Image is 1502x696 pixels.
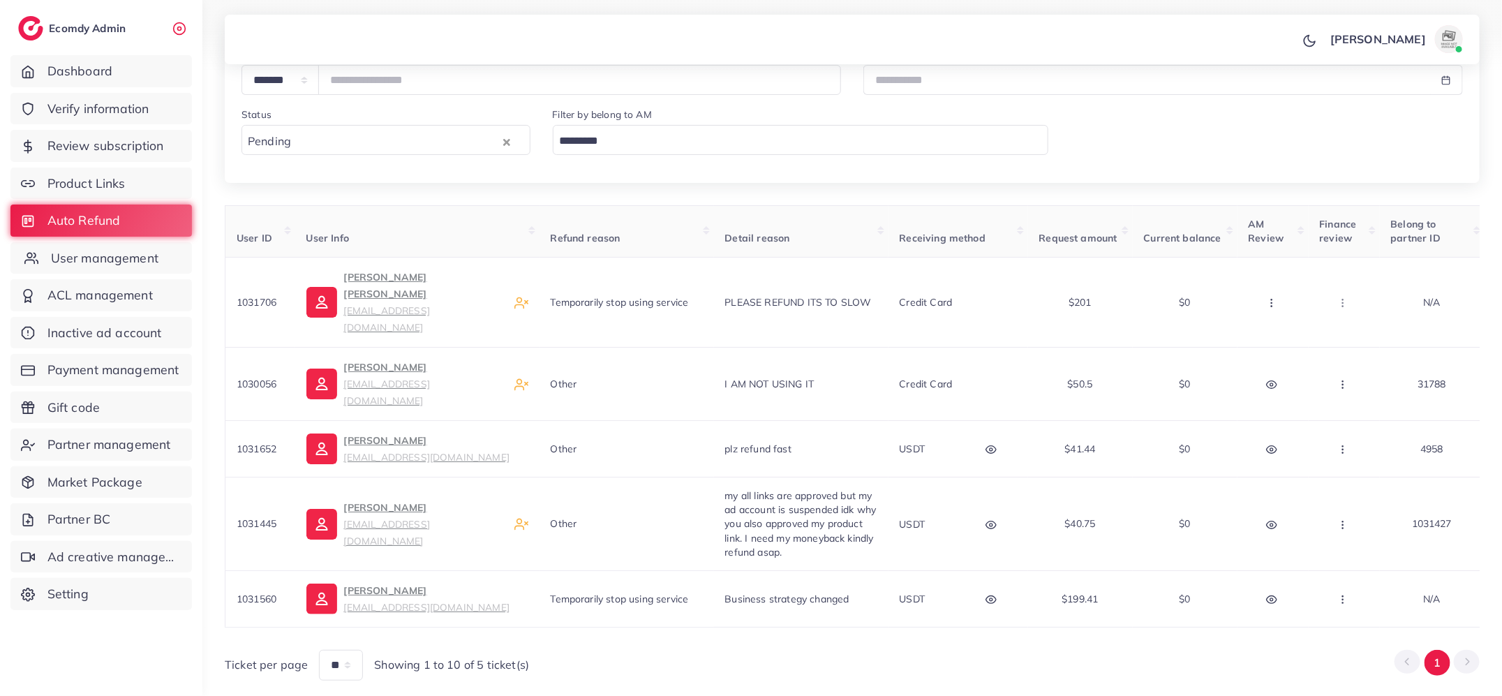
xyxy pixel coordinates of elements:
[306,369,337,399] img: ic-user-info.36bf1079.svg
[47,585,89,603] span: Setting
[725,593,849,605] span: Business strategy changed
[47,548,181,566] span: Ad creative management
[47,212,121,230] span: Auto Refund
[10,466,192,498] a: Market Package
[18,16,43,40] img: logo
[725,489,877,558] span: my all links are approved but my ad account is suspended idk why you also approved my product lin...
[47,137,164,155] span: Review subscription
[47,361,179,379] span: Payment management
[306,432,510,466] a: [PERSON_NAME][EMAIL_ADDRESS][DOMAIN_NAME]
[1065,443,1096,455] span: $41.44
[344,451,510,463] small: [EMAIL_ADDRESS][DOMAIN_NAME]
[1425,650,1450,676] button: Go to page 1
[47,175,126,193] span: Product Links
[1039,232,1117,244] span: Request amount
[900,591,925,607] p: USDT
[1418,378,1446,390] span: 31788
[1179,443,1190,455] span: $0
[551,517,577,530] span: Other
[344,582,510,616] p: [PERSON_NAME]
[47,324,162,342] span: Inactive ad account
[900,376,953,392] p: Credit card
[900,516,925,533] p: USDT
[1320,218,1357,244] span: Finance review
[10,354,192,386] a: Payment management
[47,62,112,80] span: Dashboard
[241,108,272,121] label: Status
[551,593,689,605] span: Temporarily stop using service
[1420,443,1443,455] span: 4958
[10,279,192,311] a: ACL management
[225,657,308,673] span: Ticket per page
[344,269,503,336] p: [PERSON_NAME] [PERSON_NAME]
[10,503,192,535] a: Partner BC
[47,399,100,417] span: Gift code
[10,317,192,349] a: Inactive ad account
[10,205,192,237] a: Auto Refund
[553,108,653,121] label: Filter by belong to AM
[1068,378,1093,390] span: $50.5
[10,168,192,200] a: Product Links
[1069,296,1092,309] span: $201
[344,499,503,549] p: [PERSON_NAME]
[503,133,510,149] button: Clear Selected
[725,378,815,390] span: I AM NOT USING IT
[1391,218,1441,244] span: Belong to partner ID
[725,443,791,455] span: plz refund fast
[1065,517,1096,530] span: $40.75
[10,578,192,610] a: Setting
[344,518,430,547] small: [EMAIL_ADDRESS][DOMAIN_NAME]
[344,432,510,466] p: [PERSON_NAME]
[551,443,577,455] span: Other
[344,359,503,409] p: [PERSON_NAME]
[1179,296,1190,309] span: $0
[237,593,276,605] span: 1031560
[306,584,337,614] img: ic-user-info.36bf1079.svg
[1062,593,1098,605] span: $199.41
[10,130,192,162] a: Review subscription
[1423,593,1440,605] span: N/A
[237,296,276,309] span: 1031706
[10,429,192,461] a: Partner management
[306,287,337,318] img: ic-user-info.36bf1079.svg
[51,249,158,267] span: User management
[551,296,689,309] span: Temporarily stop using service
[553,125,1049,155] div: Search for option
[47,473,142,491] span: Market Package
[344,304,430,333] small: [EMAIL_ADDRESS][DOMAIN_NAME]
[306,359,503,409] a: [PERSON_NAME][EMAIL_ADDRESS][DOMAIN_NAME]
[10,541,192,573] a: Ad creative management
[1423,296,1440,309] span: N/A
[1179,593,1190,605] span: $0
[47,286,153,304] span: ACL management
[900,232,986,244] span: Receiving method
[1395,650,1480,676] ul: Pagination
[1249,218,1284,244] span: AM Review
[555,131,1031,152] input: Search for option
[306,434,337,464] img: ic-user-info.36bf1079.svg
[10,55,192,87] a: Dashboard
[1179,378,1190,390] span: $0
[10,242,192,274] a: User management
[47,510,111,528] span: Partner BC
[306,499,503,549] a: [PERSON_NAME][EMAIL_ADDRESS][DOMAIN_NAME]
[237,443,276,455] span: 1031652
[10,392,192,424] a: Gift code
[18,16,129,40] a: logoEcomdy Admin
[237,517,276,530] span: 1031445
[295,131,499,152] input: Search for option
[237,232,272,244] span: User ID
[1144,232,1221,244] span: Current balance
[900,294,953,311] p: Credit card
[306,582,510,616] a: [PERSON_NAME][EMAIL_ADDRESS][DOMAIN_NAME]
[551,378,577,390] span: Other
[725,296,872,309] span: PLEASE REFUND ITS TO SLOW
[10,93,192,125] a: Verify information
[1179,517,1190,530] span: $0
[374,657,529,673] span: Showing 1 to 10 of 5 ticket(s)
[551,232,620,244] span: Refund reason
[245,131,294,152] span: Pending
[725,232,790,244] span: Detail reason
[241,125,530,155] div: Search for option
[900,440,925,457] p: USDT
